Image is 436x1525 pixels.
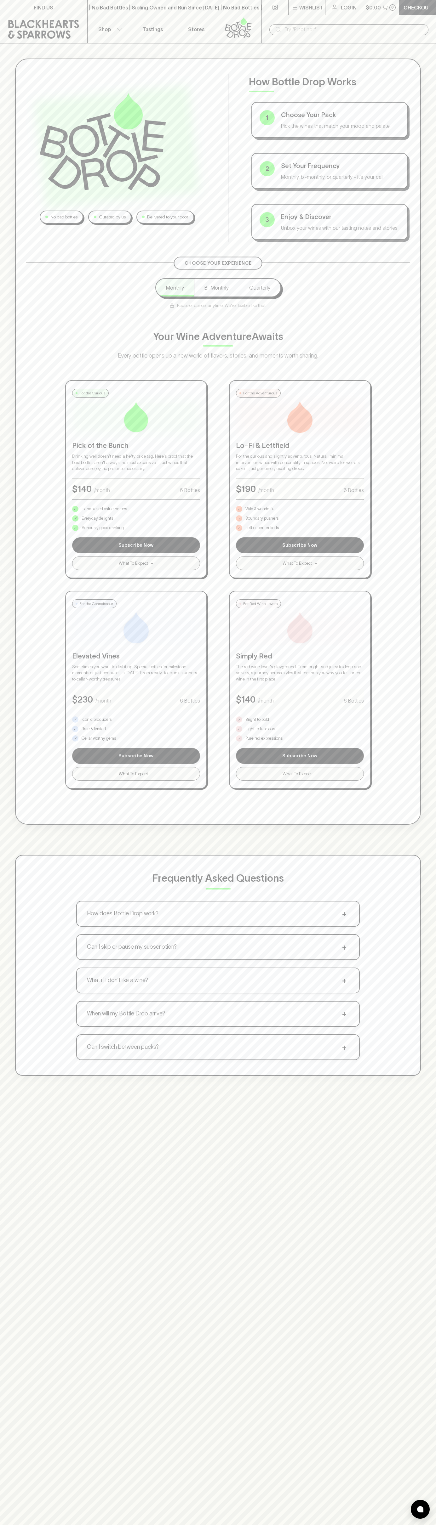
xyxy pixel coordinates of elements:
[281,110,399,120] p: Choose Your Pack
[99,214,126,220] p: Curated by us
[175,15,218,43] a: Stores
[72,664,200,682] p: Sometimes you want to dial it up. Special bottles for milestone moments or just because it's [DAT...
[284,25,423,35] input: Try "Pinot noir"
[236,556,364,570] button: What To Expect+
[236,537,364,553] button: Subscribe Now
[72,556,200,570] button: What To Expect+
[236,453,364,472] p: For the curious and slightly adventurous. Natural, minimal intervention wines with personality in...
[340,909,349,918] span: +
[87,943,177,951] p: Can I skip or pause my subscription?
[260,212,275,227] div: 3
[119,560,148,567] span: What To Expect
[151,560,153,567] span: +
[34,4,53,11] p: FIND US
[341,4,357,11] p: Login
[180,697,200,704] p: 6 Bottles
[284,612,316,643] img: Simply Red
[236,651,364,661] p: Simply Red
[281,212,399,222] p: Enjoy & Discover
[72,482,92,495] p: $ 140
[340,976,349,985] span: +
[77,1002,359,1026] button: When will my Bottle Drop arrive?+
[147,214,188,220] p: Delivered to your door
[77,901,359,926] button: How does Bottle Drop work?+
[180,486,200,494] p: 6 Bottles
[40,93,166,190] img: Bottle Drop
[245,726,275,732] p: Light to luscious
[299,4,323,11] p: Wishlist
[245,525,279,531] p: Left of center finds
[236,482,256,495] p: $ 190
[314,560,317,567] span: +
[72,453,200,472] p: Drinking well doesn't need a hefty price tag. Here's proof that the best bottles aren't always th...
[87,1043,159,1051] p: Can I switch between packs?
[236,767,364,781] button: What To Expect+
[77,935,359,959] button: Can I skip or pause my subscription?+
[82,716,112,723] p: Iconic producers
[281,173,399,181] p: Monthly, bi-monthly, or quarterly - it's your call
[236,693,255,706] p: $ 140
[340,1042,349,1052] span: +
[252,331,283,342] span: Awaits
[153,329,283,344] p: Your Wine Adventure
[239,279,280,297] button: Quarterly
[260,161,275,176] div: 2
[344,697,364,704] p: 6 Bottles
[82,726,106,732] p: Rare & limited
[72,651,200,661] p: Elevated Vines
[79,601,113,607] p: For the Connoisseur
[404,4,432,11] p: Checkout
[151,771,153,777] span: +
[87,1009,165,1018] p: When will my Bottle Drop arrive?
[82,735,116,742] p: Cellar worthy gems
[283,560,312,567] span: What To Expect
[95,697,111,704] p: /month
[169,302,267,309] p: Pause or cancel anytime. We're flexible like that.
[283,771,312,777] span: What To Expect
[344,486,364,494] p: 6 Bottles
[245,515,278,522] p: Boundary pushers
[98,25,111,33] p: Shop
[92,352,344,360] p: Every bottle opens up a new world of flavors, stories, and moments worth sharing.
[72,693,93,706] p: $ 230
[366,4,381,11] p: $0.00
[236,748,364,764] button: Subscribe Now
[185,260,252,267] p: Choose Your Experience
[156,279,194,297] button: Monthly
[243,390,277,396] p: For the Adventurous
[87,976,148,985] p: What if I don't like a wine?
[236,440,364,451] p: Lo-Fi & Leftfield
[314,771,317,777] span: +
[340,942,349,952] span: +
[258,697,274,704] p: /month
[119,771,148,777] span: What To Expect
[152,871,284,886] p: Frequently Asked Questions
[50,214,77,220] p: No bad bottles
[77,968,359,993] button: What if I don't like a wine?+
[245,735,283,742] p: Pure red expressions
[72,767,200,781] button: What To Expect+
[260,110,275,125] div: 1
[120,612,152,643] img: Elevated Vines
[249,74,410,89] p: How Bottle Drop Works
[194,279,239,297] button: Bi-Monthly
[245,716,269,723] p: Bright to bold
[258,486,274,494] p: /month
[243,601,278,607] p: For Red Wine Lovers
[82,525,124,531] p: Seriously good drinking
[281,161,399,171] p: Set Your Frequency
[120,401,152,433] img: Pick of the Bunch
[94,486,110,494] p: /month
[72,748,200,764] button: Subscribe Now
[236,664,364,682] p: The red wine lover's playground. From bright and juicy to deep and velvety, a journey across styl...
[340,1009,349,1019] span: +
[79,390,105,396] p: For the Curious
[143,25,163,33] p: Tastings
[72,537,200,553] button: Subscribe Now
[77,1035,359,1059] button: Can I switch between packs?+
[417,1506,423,1512] img: bubble-icon
[281,122,399,130] p: Pick the wines that match your mood and palate
[245,506,275,512] p: Wild & wonderful
[131,15,175,43] a: Tastings
[281,224,399,232] p: Unbox your wines with our tasting notes and stories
